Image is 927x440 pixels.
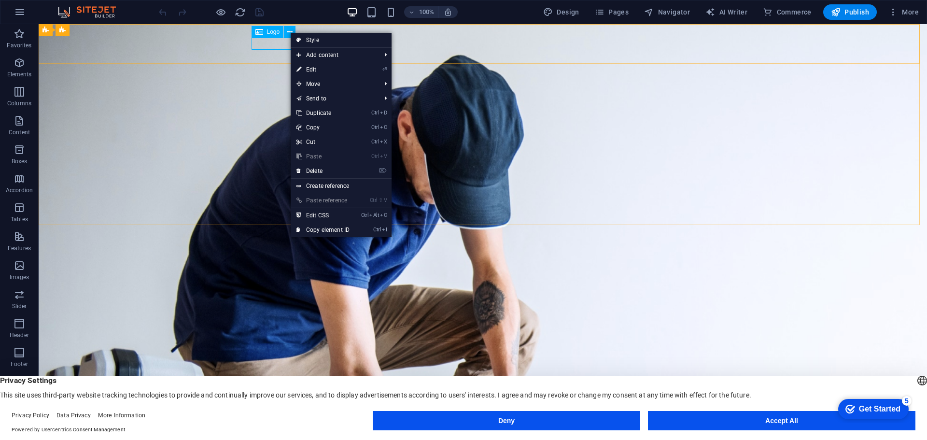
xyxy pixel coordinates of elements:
[6,186,33,194] p: Accordion
[28,11,70,19] div: Get Started
[234,6,246,18] button: reload
[705,7,747,17] span: AI Writer
[539,4,583,20] div: Design (Ctrl+Alt+Y)
[291,62,355,77] a: ⏎Edit
[379,197,383,203] i: ⇧
[380,124,387,130] i: C
[888,7,919,17] span: More
[373,227,381,233] i: Ctrl
[702,4,751,20] button: AI Writer
[7,99,31,107] p: Columns
[291,120,355,135] a: CtrlCCopy
[380,139,387,145] i: X
[11,360,28,368] p: Footer
[8,244,31,252] p: Features
[291,193,355,208] a: Ctrl⇧VPaste reference
[291,33,392,47] a: Style
[371,139,379,145] i: Ctrl
[539,4,583,20] button: Design
[419,6,434,18] h6: 100%
[291,91,377,106] a: Send to
[885,4,923,20] button: More
[215,6,226,18] button: Click here to leave preview mode and continue editing
[380,212,387,218] i: C
[291,208,355,223] a: CtrlAltCEdit CSS
[71,2,81,12] div: 5
[291,223,355,237] a: CtrlICopy element ID
[10,273,29,281] p: Images
[291,135,355,149] a: CtrlXCut
[56,6,128,18] img: Editor Logo
[382,66,387,72] i: ⏎
[10,331,29,339] p: Header
[7,42,31,49] p: Favorites
[267,29,280,35] span: Logo
[370,197,378,203] i: Ctrl
[7,71,32,78] p: Elements
[595,7,629,17] span: Pages
[12,157,28,165] p: Boxes
[382,227,387,233] i: I
[235,7,246,18] i: Reload page
[379,168,387,174] i: ⌦
[12,302,27,310] p: Slider
[371,124,379,130] i: Ctrl
[371,110,379,116] i: Ctrl
[591,4,632,20] button: Pages
[291,164,355,178] a: ⌦Delete
[384,197,387,203] i: V
[291,149,355,164] a: CtrlVPaste
[291,48,377,62] span: Add content
[759,4,815,20] button: Commerce
[380,110,387,116] i: D
[291,179,392,193] a: Create reference
[22,387,34,390] button: 2
[291,77,377,91] span: Move
[543,7,579,17] span: Design
[369,212,379,218] i: Alt
[361,212,369,218] i: Ctrl
[22,399,34,401] button: 3
[823,4,877,20] button: Publish
[9,128,30,136] p: Content
[291,106,355,120] a: CtrlDDuplicate
[371,153,379,159] i: Ctrl
[763,7,812,17] span: Commerce
[380,153,387,159] i: V
[404,6,438,18] button: 100%
[22,376,34,378] button: 1
[444,8,452,16] i: On resize automatically adjust zoom level to fit chosen device.
[640,4,694,20] button: Navigator
[644,7,690,17] span: Navigator
[11,215,28,223] p: Tables
[8,5,78,25] div: Get Started 5 items remaining, 0% complete
[831,7,869,17] span: Publish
